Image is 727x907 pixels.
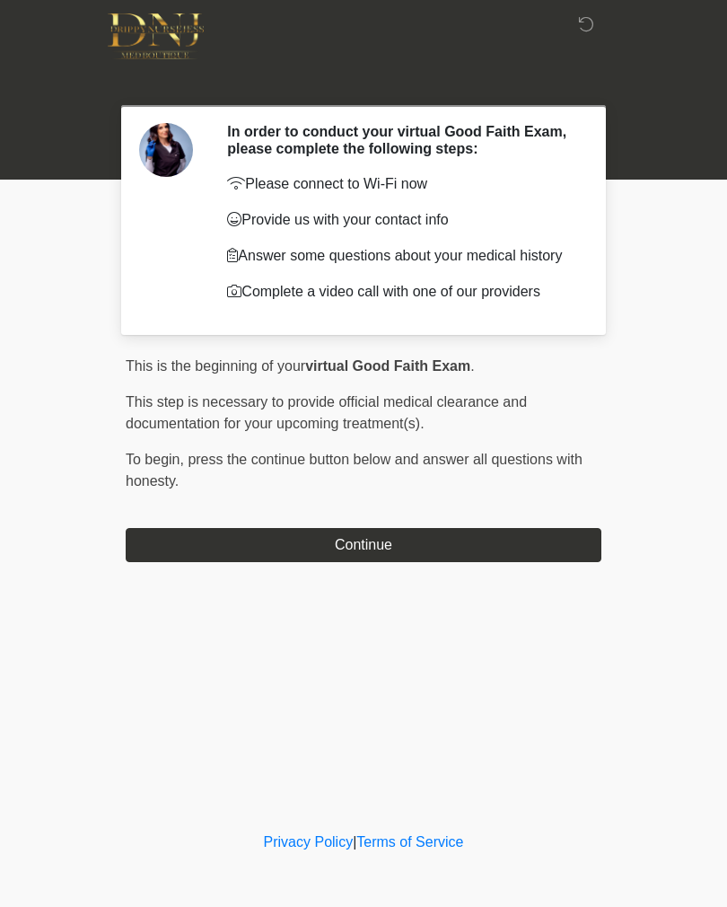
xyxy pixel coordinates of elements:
[470,358,474,374] span: .
[227,245,574,267] p: Answer some questions about your medical history
[126,358,305,374] span: This is the beginning of your
[112,65,615,98] h1: ‎ ‎
[126,452,582,489] span: press the continue button below and answer all questions with honesty.
[305,358,470,374] strong: virtual Good Faith Exam
[227,123,574,157] h2: In order to conduct your virtual Good Faith Exam, please complete the following steps:
[108,13,204,59] img: DNJ Med Boutique Logo
[264,834,354,850] a: Privacy Policy
[227,281,574,303] p: Complete a video call with one of our providers
[227,173,574,195] p: Please connect to Wi-Fi now
[227,209,574,231] p: Provide us with your contact info
[353,834,356,850] a: |
[126,528,601,562] button: Continue
[139,123,193,177] img: Agent Avatar
[356,834,463,850] a: Terms of Service
[126,452,188,467] span: To begin,
[126,394,527,431] span: This step is necessary to provide official medical clearance and documentation for your upcoming ...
